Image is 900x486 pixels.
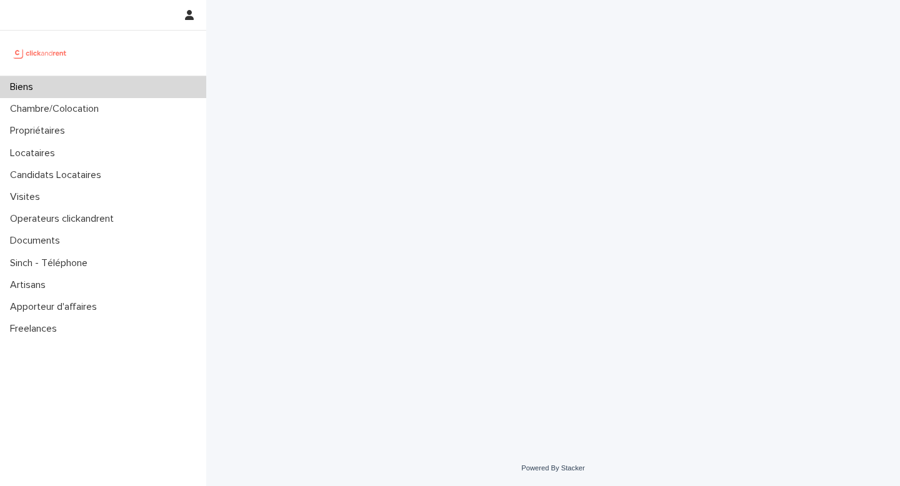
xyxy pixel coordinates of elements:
p: Operateurs clickandrent [5,213,124,225]
p: Biens [5,81,43,93]
img: UCB0brd3T0yccxBKYDjQ [10,41,71,66]
p: Apporteur d'affaires [5,301,107,313]
p: Visites [5,191,50,203]
p: Documents [5,235,70,247]
p: Candidats Locataires [5,169,111,181]
p: Chambre/Colocation [5,103,109,115]
p: Locataires [5,147,65,159]
p: Sinch - Téléphone [5,257,97,269]
p: Propriétaires [5,125,75,137]
p: Artisans [5,279,56,291]
a: Powered By Stacker [521,464,584,472]
p: Freelances [5,323,67,335]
